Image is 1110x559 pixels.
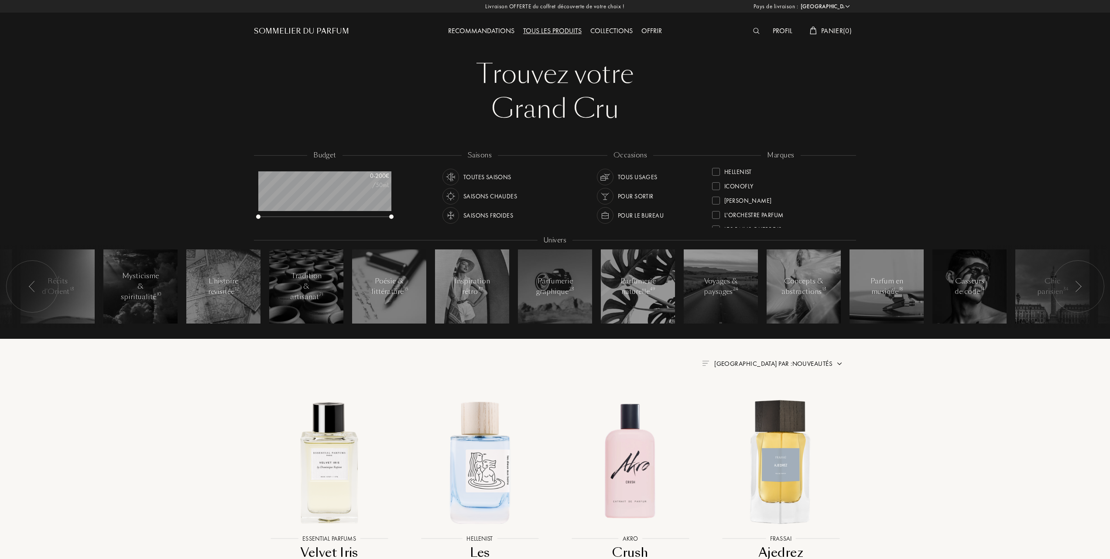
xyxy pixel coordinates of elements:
[569,286,574,292] span: 23
[586,26,637,35] a: Collections
[702,361,709,366] img: filter_by.png
[607,150,653,160] div: occasions
[980,286,985,292] span: 14
[462,150,498,160] div: saisons
[586,26,637,37] div: Collections
[260,92,850,126] div: Grand Cru
[951,276,988,297] div: Casseurs de code
[288,271,325,302] div: Tradition & artisanat
[519,26,586,37] div: Tous les produits
[205,276,242,297] div: L'histoire revisitée
[307,150,343,160] div: budget
[444,26,519,37] div: Recommandations
[637,26,666,35] a: Offrir
[618,188,654,205] div: Pour sortir
[445,209,457,222] img: usage_season_cold_white.svg
[261,394,397,529] img: Velvet Iris Essential Parfums
[445,171,457,183] img: usage_season_average_white.svg
[724,179,753,191] div: ICONOFLY
[254,26,349,37] a: Sommelier du Parfum
[444,26,519,35] a: Recommandations
[836,360,843,367] img: arrow.png
[260,57,850,92] div: Trouvez votre
[768,26,797,35] a: Profil
[702,276,740,297] div: Voyages & paysages
[536,276,574,297] div: Parfumerie graphique
[445,190,457,202] img: usage_season_hot_white.svg
[810,27,817,34] img: cart_white.svg
[868,276,905,297] div: Parfum en musique
[761,150,800,160] div: marques
[713,394,849,529] img: Ajedrez Frassai
[754,2,798,11] span: Pays de livraison :
[519,26,586,35] a: Tous les produits
[319,291,323,297] span: 71
[562,394,698,529] img: Crush Akro
[899,286,903,292] span: 18
[599,171,611,183] img: usage_occasion_all_white.svg
[29,281,36,292] img: arr_left.svg
[781,276,826,297] div: Concepts & abstractions
[724,193,771,205] div: [PERSON_NAME]
[724,222,782,234] div: Les Bains Guerbois
[235,286,239,292] span: 12
[412,394,548,529] img: Les Dieux aux Bains Hellenist
[371,276,408,297] div: Poésie & littérature
[618,169,658,185] div: Tous usages
[844,3,851,10] img: arrow_w.png
[822,286,826,292] span: 13
[454,276,491,297] div: Inspiration rétro
[346,171,389,181] div: 0 - 200 €
[121,271,161,302] div: Mysticisme & spiritualité
[478,286,483,292] span: 37
[463,169,511,185] div: Toutes saisons
[618,207,664,224] div: Pour le bureau
[599,190,611,202] img: usage_occasion_party_white.svg
[650,286,655,292] span: 49
[714,359,832,368] span: [GEOGRAPHIC_DATA] par : Nouveautés
[821,26,852,35] span: Panier ( 0 )
[157,291,161,297] span: 10
[724,164,752,176] div: Hellenist
[724,208,784,219] div: L'Orchestre Parfum
[768,26,797,37] div: Profil
[538,235,572,245] div: Univers
[753,28,760,34] img: search_icn_white.svg
[404,286,408,292] span: 15
[733,286,738,292] span: 24
[1075,281,1082,292] img: arr_left.svg
[620,276,657,297] div: Parfumerie naturelle
[463,188,517,205] div: Saisons chaudes
[599,209,611,222] img: usage_occasion_work_white.svg
[637,26,666,37] div: Offrir
[463,207,513,224] div: Saisons froides
[346,181,389,190] div: /50mL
